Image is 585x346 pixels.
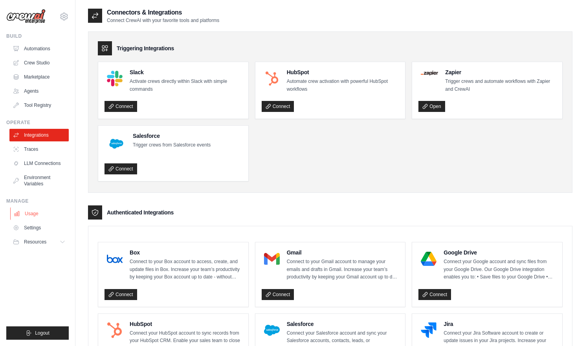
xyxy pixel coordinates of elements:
img: Slack Logo [107,71,123,86]
a: LLM Connections [9,157,69,170]
h4: Slack [130,68,242,76]
p: Connect CrewAI with your favorite tools and platforms [107,17,219,24]
a: Connect [262,289,294,300]
h3: Authenticated Integrations [107,209,174,216]
div: Build [6,33,69,39]
img: Gmail Logo [264,251,280,267]
h4: HubSpot [130,320,242,328]
img: Zapier Logo [421,71,438,75]
a: Automations [9,42,69,55]
span: Logout [35,330,50,336]
a: Settings [9,222,69,234]
img: Google Drive Logo [421,251,436,267]
a: Connect [105,163,137,174]
a: Connect [418,289,451,300]
h4: Box [130,249,242,256]
a: Environment Variables [9,171,69,190]
img: Box Logo [107,251,123,267]
img: Salesforce Logo [264,322,280,338]
p: Connect to your Box account to access, create, and update files in Box. Increase your team’s prod... [130,258,242,281]
h4: Gmail [287,249,399,256]
p: Trigger crews from Salesforce events [133,141,211,149]
span: Resources [24,239,46,245]
a: Usage [10,207,70,220]
a: Connect [262,101,294,112]
a: Open [418,101,445,112]
p: Activate crews directly within Slack with simple commands [130,78,242,93]
h4: Google Drive [444,249,556,256]
h4: Salesforce [133,132,211,140]
img: Logo [6,9,46,24]
h4: HubSpot [287,68,399,76]
a: Agents [9,85,69,97]
button: Logout [6,326,69,340]
h4: Jira [444,320,556,328]
p: Connect to your Gmail account to manage your emails and drafts in Gmail. Increase your team’s pro... [287,258,399,281]
a: Tool Registry [9,99,69,112]
p: Automate crew activation with powerful HubSpot workflows [287,78,399,93]
a: Connect [105,289,137,300]
a: Marketplace [9,71,69,83]
a: Connect [105,101,137,112]
a: Crew Studio [9,57,69,69]
img: HubSpot Logo [264,71,280,86]
img: Jira Logo [421,322,436,338]
h4: Zapier [445,68,556,76]
a: Integrations [9,129,69,141]
button: Resources [9,236,69,248]
div: Operate [6,119,69,126]
p: Connect your Google account and sync files from your Google Drive. Our Google Drive integration e... [444,258,556,281]
div: Manage [6,198,69,204]
a: Traces [9,143,69,156]
img: Salesforce Logo [107,134,126,153]
p: Trigger crews and automate workflows with Zapier and CrewAI [445,78,556,93]
h4: Salesforce [287,320,399,328]
h2: Connectors & Integrations [107,8,219,17]
h3: Triggering Integrations [117,44,174,52]
img: HubSpot Logo [107,322,123,338]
